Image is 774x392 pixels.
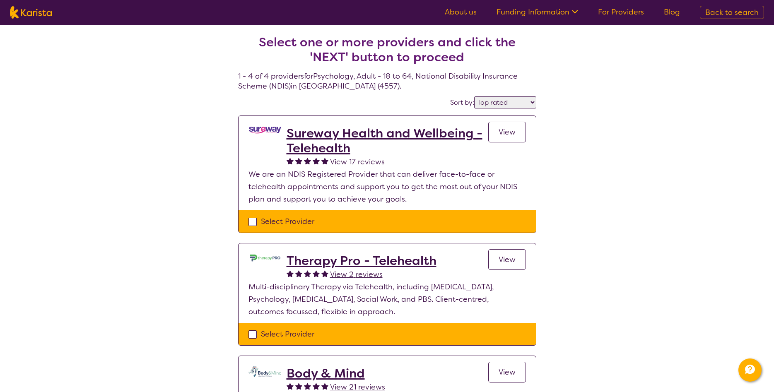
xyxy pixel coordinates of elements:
a: Therapy Pro - Telehealth [287,253,436,268]
h2: Select one or more providers and click the 'NEXT' button to proceed [248,35,526,65]
img: qmpolprhjdhzpcuekzqg.svg [248,366,282,377]
img: fullstar [304,382,311,390]
span: View 2 reviews [330,269,383,279]
button: Channel Menu [738,358,762,382]
img: fullstar [313,157,320,164]
p: We are an NDIS Registered Provider that can deliver face-to-face or telehealth appointments and s... [248,168,526,205]
img: fullstar [304,270,311,277]
img: Karista logo [10,6,52,19]
span: View [499,127,516,137]
span: View [499,255,516,265]
a: For Providers [598,7,644,17]
span: View [499,367,516,377]
img: fullstar [295,157,302,164]
a: View [488,362,526,382]
a: Back to search [700,6,764,19]
a: Funding Information [497,7,578,17]
a: View 17 reviews [330,156,385,168]
img: fullstar [287,270,294,277]
a: View [488,122,526,142]
a: View 2 reviews [330,268,383,281]
a: View [488,249,526,270]
img: fullstar [313,382,320,390]
img: fullstar [321,382,328,390]
img: fullstar [295,382,302,390]
img: fullstar [287,157,294,164]
a: Sureway Health and Wellbeing - Telehealth [287,126,488,156]
p: Multi-disciplinary Therapy via Telehealth, including [MEDICAL_DATA], Psychology, [MEDICAL_DATA], ... [248,281,526,318]
img: fullstar [313,270,320,277]
img: fullstar [321,270,328,277]
a: Blog [664,7,680,17]
span: View 21 reviews [330,382,385,392]
h4: 1 - 4 of 4 providers for Psychology , Adult - 18 to 64 , National Disability Insurance Scheme (ND... [238,15,536,91]
img: fullstar [287,382,294,390]
img: lehxprcbtunjcwin5sb4.jpg [248,253,282,262]
img: vgwqq8bzw4bddvbx0uac.png [248,126,282,135]
img: fullstar [295,270,302,277]
label: Sort by: [450,98,474,107]
img: fullstar [304,157,311,164]
img: fullstar [321,157,328,164]
a: Body & Mind [287,366,385,381]
a: About us [445,7,477,17]
span: View 17 reviews [330,157,385,167]
span: Back to search [705,7,759,17]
